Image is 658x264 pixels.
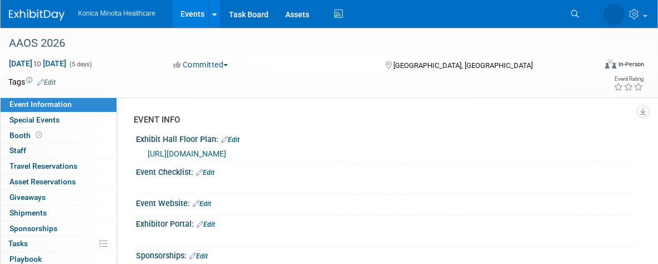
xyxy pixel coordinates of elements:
[613,76,644,82] div: Event Rating
[5,33,582,53] div: AAOS 2026
[1,159,116,174] a: Travel Reservations
[169,59,232,70] button: Committed
[69,61,92,68] span: (5 days)
[9,177,76,186] span: Asset Reservations
[1,113,116,128] a: Special Events
[393,61,533,70] span: [GEOGRAPHIC_DATA], [GEOGRAPHIC_DATA]
[148,149,226,158] a: [URL][DOMAIN_NAME]
[8,239,28,248] span: Tasks
[32,59,43,68] span: to
[9,131,44,140] span: Booth
[9,255,42,263] span: Playbook
[136,195,636,209] div: Event Website:
[33,131,44,139] span: Booth not reserved yet
[9,193,46,202] span: Giveaways
[136,164,636,178] div: Event Checklist:
[134,114,627,126] div: EVENT INFO
[545,58,644,75] div: Event Format
[603,4,625,25] img: Annette O'Mahoney
[1,128,116,143] a: Booth
[9,100,72,109] span: Event Information
[189,252,208,260] a: Edit
[9,162,77,170] span: Travel Reservations
[9,208,47,217] span: Shipments
[1,97,116,112] a: Event Information
[1,221,116,236] a: Sponsorships
[196,169,215,177] a: Edit
[8,58,67,69] span: [DATE] [DATE]
[1,143,116,158] a: Staff
[37,79,56,86] a: Edit
[8,76,56,87] td: Tags
[1,174,116,189] a: Asset Reservations
[193,200,211,208] a: Edit
[1,190,116,205] a: Giveaways
[136,247,636,262] div: Sponsorships:
[136,216,636,230] div: Exhibitor Portal:
[1,236,116,251] a: Tasks
[618,60,644,69] div: In-Person
[9,146,26,155] span: Staff
[9,224,57,233] span: Sponsorships
[197,221,215,228] a: Edit
[9,9,65,21] img: ExhibitDay
[136,131,636,145] div: Exhibit Hall Floor Plan:
[221,136,240,144] a: Edit
[605,60,616,69] img: Format-Inperson.png
[1,206,116,221] a: Shipments
[78,9,155,17] span: Konica Minolta Healthcare
[9,115,60,124] span: Special Events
